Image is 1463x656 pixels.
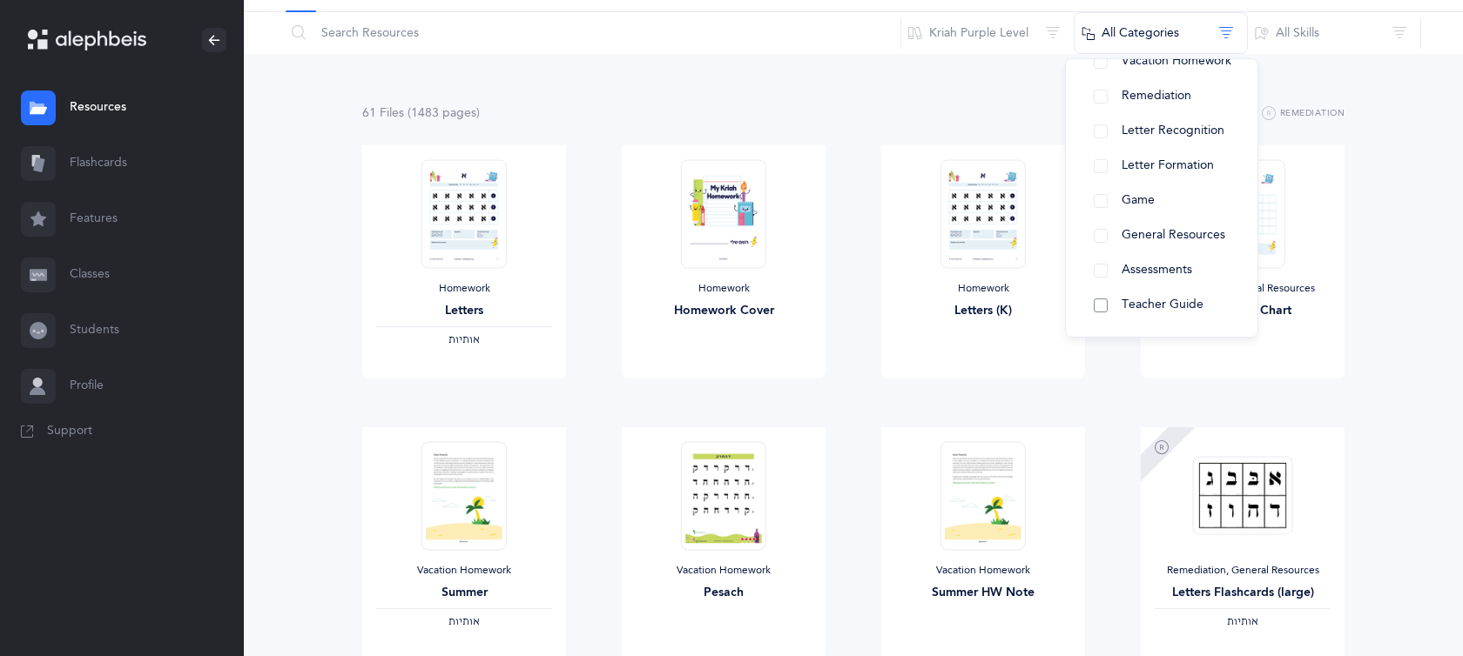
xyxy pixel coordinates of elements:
div: Vacation Homework [376,564,552,578]
span: Remediation [1122,89,1191,103]
div: Homework Cover [636,302,812,320]
iframe: Drift Widget Chat Controller [1376,569,1442,635]
span: ‫אותיות‬ [448,333,480,345]
img: Homework-Cover-EN_thumbnail_1597602968.png [681,159,766,268]
button: Game [1080,184,1244,218]
span: (1483 page ) [408,106,480,120]
div: Homework [376,282,552,296]
div: Letters [376,302,552,320]
img: Letters_flashcards_Large_thumbnail_1612303125.png [1193,456,1293,535]
div: Pesach [636,584,812,602]
img: Pesach_EN_thumbnail_1743021875.png [681,441,766,550]
button: Letter Formation [1080,149,1244,184]
span: Game [1122,193,1155,207]
button: Assessments [1080,253,1244,288]
button: All Skills [1247,12,1421,54]
span: Teacher Guide [1122,298,1203,311]
button: Letter Recognition [1080,114,1244,149]
span: s [471,106,476,120]
span: Assessments [1122,263,1192,277]
button: All Categories [1074,12,1248,54]
img: Homework-L1-Letters__K_EN_thumbnail_1753887655.png [940,159,1026,268]
span: Support [47,423,92,440]
div: Remediation, General Resources [1155,564,1331,578]
button: Vacation Homework [1080,44,1244,79]
button: Remediation [1080,79,1244,114]
div: Homework [636,282,812,296]
button: General Resources [1080,218,1244,253]
span: Vacation Homework [1122,54,1231,68]
input: Search Resources [285,12,901,54]
img: Summer_L1_LetterFluency_thumbnail_1685022893.png [421,441,507,550]
button: Remediation [1262,104,1345,124]
span: ‫אותיות‬ [1227,615,1258,627]
div: Homework [895,282,1071,296]
div: Letters (K) [895,302,1071,320]
span: ‫אותיות‬ [448,615,480,627]
div: Vacation Homework [636,564,812,578]
div: Summer HW Note [895,584,1071,602]
button: Teacher Guide [1080,288,1244,323]
span: Letter Recognition [1122,124,1224,137]
span: s [399,106,404,120]
span: 61 File [362,106,404,120]
div: Summer [376,584,552,602]
span: Letter Formation [1122,158,1214,172]
img: Alternate_Summer_Note_thumbnail_1749564978.png [940,441,1026,550]
button: Kriah Purple Level [900,12,1075,54]
div: Letters Flashcards (large) [1155,584,1331,602]
img: Homework-L1-Letters_EN_thumbnail_1731214302.png [421,159,507,268]
div: Vacation Homework [895,564,1071,578]
span: General Resources [1122,228,1225,242]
